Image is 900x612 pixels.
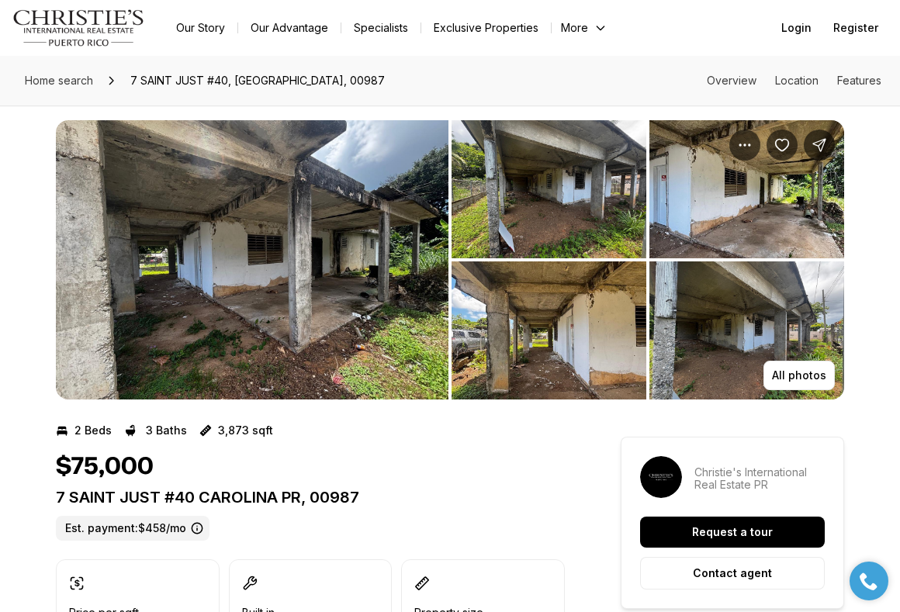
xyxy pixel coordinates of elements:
[421,17,551,39] a: Exclusive Properties
[56,452,154,482] h1: $75,000
[781,22,812,34] span: Login
[772,369,826,382] p: All photos
[56,120,448,399] li: 1 of 2
[164,17,237,39] a: Our Story
[341,17,421,39] a: Specialists
[767,130,798,161] button: Save Property: 7 SAINT JUST #40
[452,120,844,399] li: 2 of 2
[146,424,187,437] p: 3 Baths
[56,488,565,507] p: 7 SAINT JUST #40 CAROLINA PR, 00987
[824,12,888,43] button: Register
[56,120,448,399] button: View image gallery
[124,68,391,93] span: 7 SAINT JUST #40, [GEOGRAPHIC_DATA], 00987
[649,120,844,258] button: View image gallery
[775,74,819,87] a: Skip to: Location
[640,557,825,590] button: Contact agent
[56,516,209,541] label: Est. payment: $458/mo
[238,17,341,39] a: Our Advantage
[19,68,99,93] a: Home search
[25,74,93,87] span: Home search
[837,74,881,87] a: Skip to: Features
[12,9,145,47] img: logo
[707,74,756,87] a: Skip to: Overview
[693,567,772,579] p: Contact agent
[694,466,825,491] p: Christie's International Real Estate PR
[552,17,617,39] button: More
[74,424,112,437] p: 2 Beds
[729,130,760,161] button: Property options
[452,120,646,258] button: View image gallery
[124,418,187,443] button: 3 Baths
[707,74,881,87] nav: Page section menu
[692,526,773,538] p: Request a tour
[218,424,273,437] p: 3,873 sqft
[640,517,825,548] button: Request a tour
[763,361,835,390] button: All photos
[56,120,844,399] div: Listing Photos
[452,261,646,399] button: View image gallery
[649,261,844,399] button: View image gallery
[772,12,821,43] button: Login
[804,130,835,161] button: Share Property: 7 SAINT JUST #40
[833,22,878,34] span: Register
